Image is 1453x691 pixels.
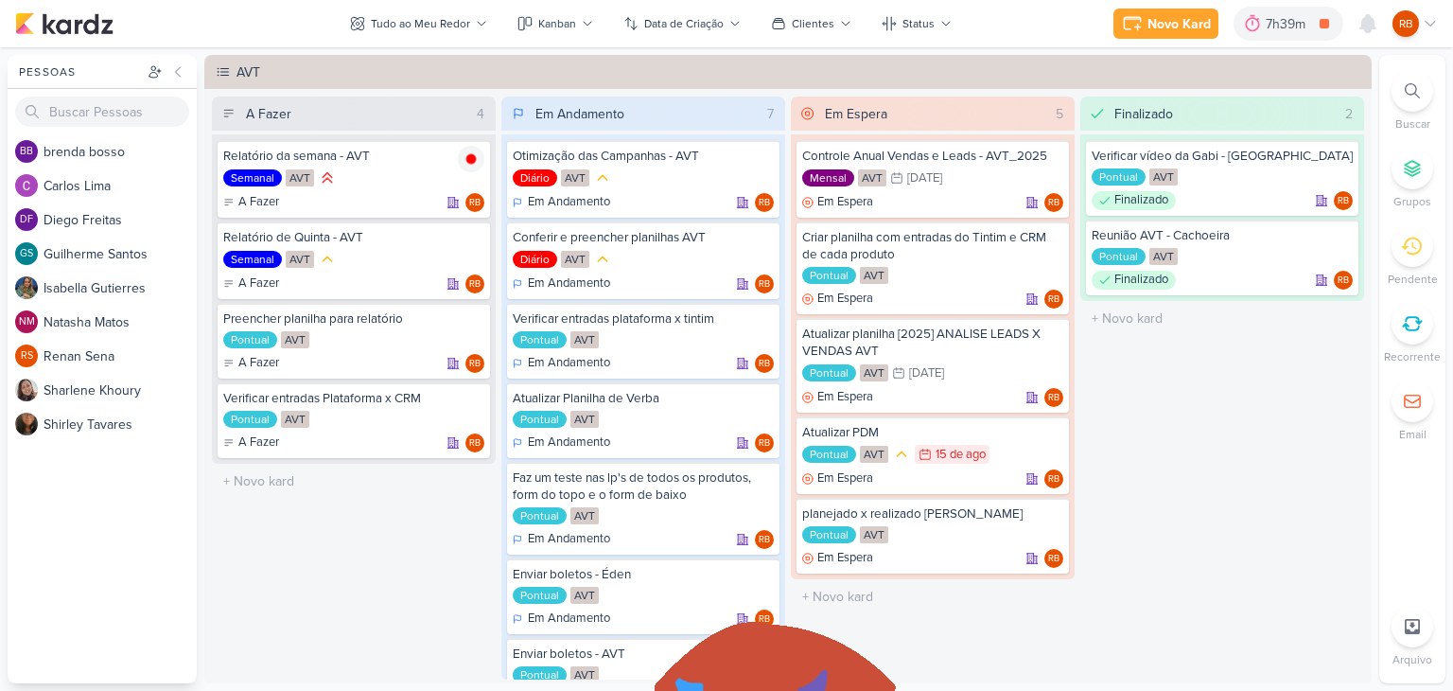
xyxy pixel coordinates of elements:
[1044,193,1063,212] div: Responsável: Rogerio Bispo
[513,434,610,452] div: Em Andamento
[858,169,886,186] div: AVT
[20,249,33,259] p: GS
[281,411,309,428] div: AVT
[1114,104,1173,124] div: Finalizado
[528,530,610,549] p: Em Andamento
[1334,271,1353,290] div: Responsável: Rogerio Bispo
[246,104,291,124] div: A Fazer
[238,434,279,452] p: A Fazer
[286,169,314,186] div: AVT
[1399,15,1413,32] p: RB
[528,610,610,629] p: Em Andamento
[825,104,887,124] div: Em Espera
[1266,14,1311,34] div: 7h39m
[15,208,38,231] div: Diego Freitas
[1392,651,1432,668] p: Arquivo
[1338,104,1360,124] div: 2
[513,229,774,246] div: Conferir e preencher planilhas AVT
[1113,9,1218,39] button: Novo Kard
[513,610,610,629] div: Em Andamento
[1114,271,1168,290] p: Finalizado
[223,275,279,293] div: A Fazer
[860,446,888,463] div: AVT
[1044,470,1063,488] div: Rogerio Bispo
[513,530,610,549] div: Em Andamento
[223,251,282,268] div: Semanal
[1048,104,1071,124] div: 5
[1114,191,1168,210] p: Finalizado
[513,193,610,212] div: Em Andamento
[755,275,774,293] div: Rogerio Bispo
[513,148,774,165] div: Otimização das Campanhas - AVT
[465,434,484,452] div: Rogerio Bispo
[1147,14,1211,34] div: Novo Kard
[1048,295,1059,305] p: RB
[465,193,484,212] div: Rogerio Bispo
[15,379,38,401] img: Sharlene Khoury
[528,275,610,293] p: Em Andamento
[755,354,774,373] div: Rogerio Bispo
[802,505,1063,523] div: planejado x realizado Éden
[802,446,856,463] div: Pontual
[860,364,888,381] div: AVT
[802,290,873,309] div: Em Espera
[223,193,279,212] div: A Fazer
[936,449,986,461] div: 15 de ago
[458,146,484,172] img: tracking
[469,104,492,124] div: 4
[593,168,612,187] div: Prioridade Média
[860,267,888,284] div: AVT
[1048,555,1059,564] p: RB
[802,148,1063,165] div: Controle Anual Vendas e Leads - AVT_2025
[223,148,484,165] div: Relatório da semana - AVT
[1338,276,1349,286] p: RB
[1149,248,1178,265] div: AVT
[1338,197,1349,206] p: RB
[1048,199,1059,208] p: RB
[238,193,279,212] p: A Fazer
[44,278,197,298] div: I s a b e l l a G u t i e r r e s
[465,354,484,373] div: Rogerio Bispo
[755,610,774,629] div: Responsável: Rogerio Bispo
[513,587,567,604] div: Pontual
[802,267,856,284] div: Pontual
[860,526,888,543] div: AVT
[469,280,481,290] p: RB
[44,210,197,230] div: D i e g o F r e i t a s
[15,242,38,265] div: Guilherme Santos
[755,193,774,212] div: Rogerio Bispo
[1044,290,1063,309] div: Responsável: Rogerio Bispo
[1393,193,1431,210] p: Grupos
[44,142,197,162] div: b r e n d a b o s s o
[817,290,873,309] p: Em Espera
[1044,388,1063,407] div: Responsável: Rogerio Bispo
[15,310,38,333] div: Natasha Matos
[465,275,484,293] div: Responsável: Rogerio Bispo
[469,360,481,369] p: RB
[15,140,38,163] div: brenda bosso
[15,12,114,35] img: kardz.app
[802,193,873,212] div: Em Espera
[802,470,873,488] div: Em Espera
[513,169,557,186] div: Diário
[20,147,33,157] p: bb
[795,583,1071,611] input: + Novo kard
[1092,191,1176,210] div: Finalizado
[755,275,774,293] div: Responsável: Rogerio Bispo
[593,250,612,269] div: Prioridade Média
[755,610,774,629] div: Rogerio Bispo
[513,310,774,328] div: Verificar entradas plataforma x tintim
[802,229,1063,263] div: Criar planilha com entradas do Tintim e CRM de cada produto
[755,530,774,549] div: Rogerio Bispo
[892,445,911,464] div: Prioridade Média
[469,439,481,449] p: RB
[570,507,599,524] div: AVT
[1084,305,1360,332] input: + Novo kard
[802,326,1063,360] div: Atualizar planilha [2025] ANALISE LEADS X VENDAS AVT
[465,354,484,373] div: Responsável: Rogerio Bispo
[223,169,282,186] div: Semanal
[236,62,1366,82] div: AVT
[513,646,774,663] div: Enviar boletos - AVT
[1392,10,1419,37] div: Rogerio Bispo
[1379,70,1445,133] li: Ctrl + F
